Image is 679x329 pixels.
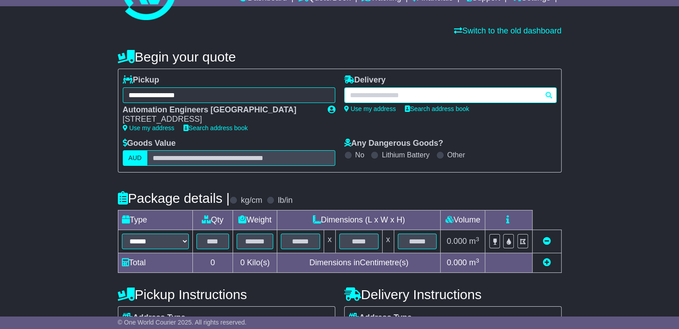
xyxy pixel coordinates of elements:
[118,191,230,206] h4: Package details |
[118,49,562,64] h4: Begin your quote
[405,105,469,112] a: Search address book
[476,236,479,243] sup: 3
[192,210,233,230] td: Qty
[123,115,319,124] div: [STREET_ADDRESS]
[233,253,277,273] td: Kilo(s)
[543,237,551,246] a: Remove this item
[441,210,485,230] td: Volume
[278,196,292,206] label: lb/in
[344,87,557,103] typeahead: Please provide city
[123,105,319,115] div: Automation Engineers [GEOGRAPHIC_DATA]
[344,287,562,302] h4: Delivery Instructions
[344,105,396,112] a: Use my address
[240,258,245,267] span: 0
[241,196,262,206] label: kg/cm
[344,75,386,85] label: Delivery
[118,210,192,230] td: Type
[123,124,175,132] a: Use my address
[118,319,247,326] span: © One World Courier 2025. All rights reserved.
[123,75,159,85] label: Pickup
[447,237,467,246] span: 0.000
[382,230,394,253] td: x
[349,313,412,323] label: Address Type
[118,287,335,302] h4: Pickup Instructions
[543,258,551,267] a: Add new item
[447,258,467,267] span: 0.000
[469,237,479,246] span: m
[382,151,429,159] label: Lithium Battery
[324,230,335,253] td: x
[192,253,233,273] td: 0
[123,150,148,166] label: AUD
[123,313,186,323] label: Address Type
[447,151,465,159] label: Other
[344,139,443,148] label: Any Dangerous Goods?
[277,253,441,273] td: Dimensions in Centimetre(s)
[183,124,248,132] a: Search address book
[123,139,176,148] label: Goods Value
[454,26,561,35] a: Switch to the old dashboard
[476,257,479,264] sup: 3
[277,210,441,230] td: Dimensions (L x W x H)
[233,210,277,230] td: Weight
[355,151,364,159] label: No
[469,258,479,267] span: m
[118,253,192,273] td: Total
